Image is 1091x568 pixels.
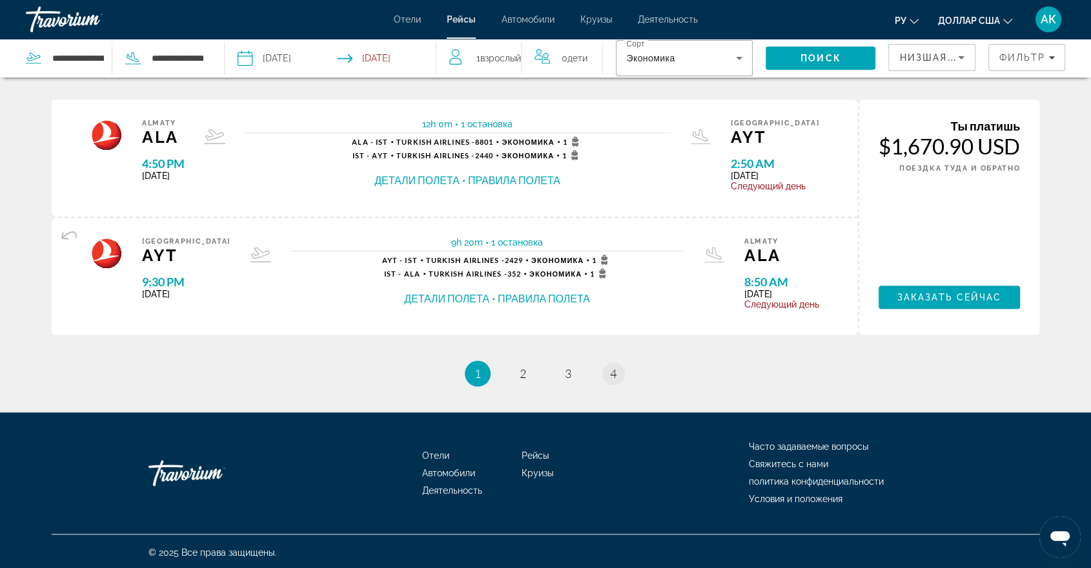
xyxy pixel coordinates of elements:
[337,39,391,78] button: Select return date
[422,485,482,496] a: Деятельность
[879,119,1020,133] div: Ты платишь
[502,151,554,160] span: Экономика
[731,181,819,191] span: Следующий день
[879,133,1020,159] div: $1,670.90 USD
[142,171,185,181] span: [DATE]
[142,237,230,246] span: [GEOGRAPHIC_DATA]
[638,14,698,25] font: Деятельность
[461,119,513,129] span: 1 остановка
[531,256,584,264] span: Экономика
[26,3,155,36] a: Травориум
[895,16,906,26] font: ру
[476,49,521,67] span: 1
[422,119,453,129] span: 12h 0m
[426,256,505,264] span: Turkish Airlines -
[626,53,675,63] span: Экономика
[522,450,549,461] a: Рейсы
[447,14,476,25] a: Рейсы
[938,11,1012,30] button: Изменить валюту
[148,454,278,492] a: Иди домой
[502,14,555,25] a: Автомобили
[1041,12,1056,26] font: АК
[744,275,819,289] span: 8:50 AM
[897,292,1002,302] span: Заказать сейчас
[744,237,819,246] span: Almaty
[422,450,449,461] a: Отели
[744,246,819,265] span: ALA
[142,119,185,127] span: Almaty
[1039,516,1081,558] iframe: Кнопка запуска окна обмена сообщениями
[480,53,521,63] span: Взрослый
[474,366,481,381] span: 1
[142,289,230,299] span: [DATE]
[396,138,493,146] span: 8801
[899,50,964,65] mat-select: Sort by
[491,237,543,247] span: 1 остановка
[749,459,828,469] a: Свяжитесь с нами
[563,136,583,147] span: 1
[744,299,819,310] span: Следующий день
[562,49,587,67] span: 0
[90,119,123,151] img: Airline logo
[749,441,868,452] a: Часто задаваемые вопросы
[142,127,185,147] span: ALA
[396,138,475,146] span: Turkish Airlines -
[731,171,819,181] span: [DATE]
[520,366,526,381] span: 2
[749,494,842,504] a: Условия и положения
[562,150,582,160] span: 1
[999,52,1045,63] span: Фильтр
[749,476,884,487] font: политика конфиденциальности
[90,237,123,269] img: Airline logo
[142,156,185,171] span: 4:50 PM
[468,173,560,187] button: Правила полета
[422,468,475,478] a: Автомобили
[382,256,418,264] span: AYT - IST
[744,289,819,299] span: [DATE]
[988,44,1065,71] button: Filters
[592,255,612,265] span: 1
[142,246,230,265] span: AYT
[731,119,819,127] span: [GEOGRAPHIC_DATA]
[498,291,590,306] button: Правила полета
[451,237,483,247] span: 9h 20m
[396,151,493,160] span: 2440
[352,151,388,160] span: IST - AYT
[731,156,819,171] span: 2:50 AM
[352,138,388,146] span: ALA - IST
[800,53,841,63] span: Поиск
[436,39,602,78] button: Travelers: 1 adult, 0 children
[938,16,1000,26] font: доллар США
[567,53,587,63] span: Дети
[52,361,1039,386] nav: Pagination
[731,127,819,147] span: AYT
[879,286,1020,309] button: Заказать сейчас
[396,151,475,160] span: Turkish Airlines -
[529,269,582,278] span: Экономика
[522,468,553,478] a: Круизы
[899,52,980,63] span: Низшая цена
[384,269,420,278] span: IST - ALA
[565,366,571,381] span: 3
[610,366,617,381] span: 4
[404,291,489,306] button: Детали полета
[626,40,645,48] mat-label: Сорт
[374,173,460,187] button: Детали полета
[394,14,421,25] a: Отели
[580,14,612,25] a: Круизы
[899,164,1020,173] span: ПОЕЗДКА ТУДА И ОБРАТНО
[590,268,610,279] span: 1
[429,269,507,278] span: Turkish Airlines -
[142,275,230,289] span: 9:30 PM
